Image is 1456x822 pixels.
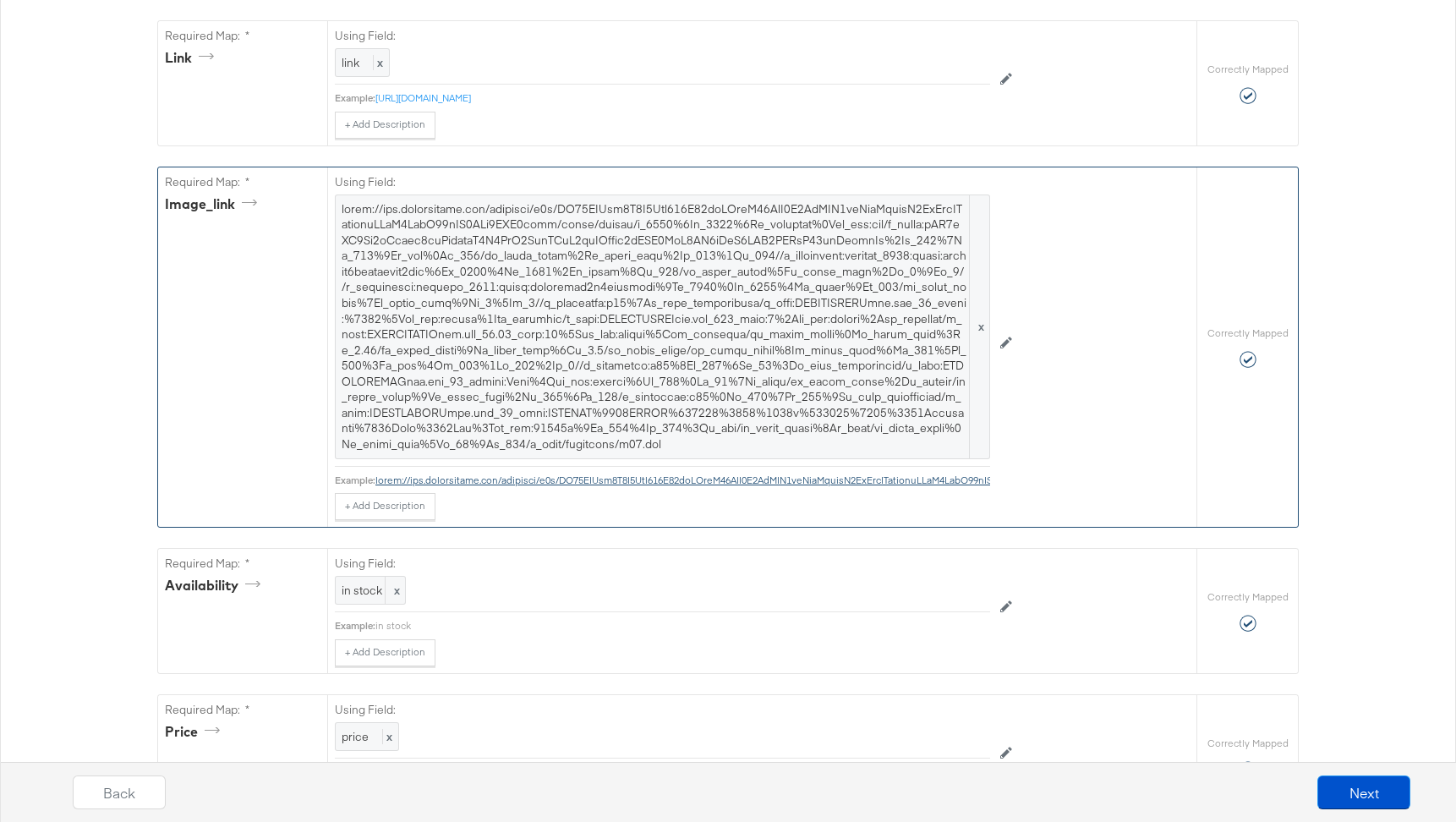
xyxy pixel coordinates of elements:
span: lorem://ips.dolorsitame.con/adipisci/e0s/DO75EIUsm8T8I5Utl616E82doLOreM46AlI0E2AdMIN1veNiaMquisN2... [342,201,983,452]
div: price [165,722,226,742]
button: + Add Description [335,493,435,520]
label: Correctly Mapped [1207,737,1289,750]
button: + Add Description [335,112,435,139]
button: + Add Description [335,639,435,666]
span: x [382,729,392,744]
button: Back [73,775,166,809]
div: image_link [165,195,263,214]
div: link [165,48,220,68]
label: Using Field: [335,174,990,190]
label: Using Field: [335,28,990,44]
label: Required Map: * [165,174,320,190]
label: Required Map: * [165,702,320,718]
label: Required Map: * [165,556,320,572]
label: Correctly Mapped [1207,590,1289,604]
span: link [342,55,359,70]
span: x [385,577,405,605]
span: x [373,55,383,70]
span: in stock [342,583,399,599]
button: Next [1317,775,1410,809]
label: Using Field: [335,702,990,718]
div: availability [165,576,266,595]
label: Correctly Mapped [1207,63,1289,76]
span: x [969,195,989,458]
div: Example: [335,474,375,487]
div: in stock [375,619,990,633]
a: [URL][DOMAIN_NAME] [375,91,471,104]
div: Example: [335,91,375,105]
span: price [342,729,369,744]
label: Using Field: [335,556,990,572]
label: Required Map: * [165,28,320,44]
label: Correctly Mapped [1207,326,1289,340]
div: Example: [335,619,375,633]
